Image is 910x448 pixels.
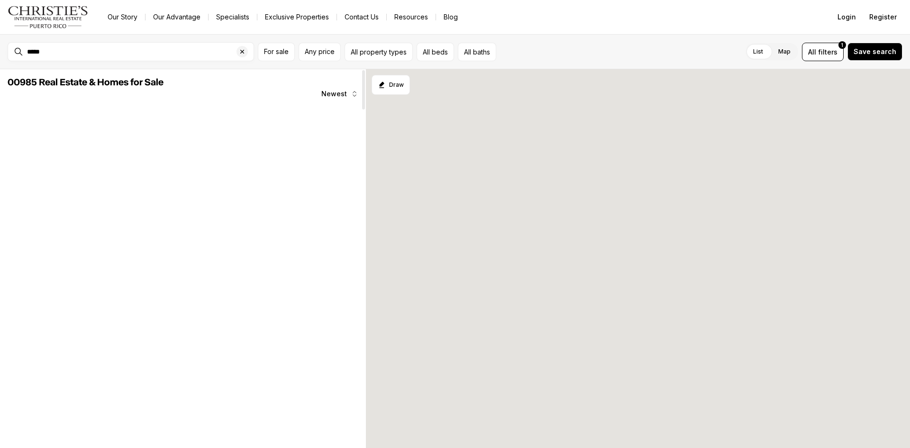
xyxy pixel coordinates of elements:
a: Our Advantage [146,10,208,24]
label: List [746,43,771,60]
button: Allfilters1 [802,43,844,61]
a: Resources [387,10,436,24]
img: logo [8,6,89,28]
button: Start drawing [372,75,410,95]
span: All [808,47,816,57]
span: For sale [264,48,289,55]
label: Map [771,43,798,60]
a: Specialists [209,10,257,24]
button: Save search [847,43,902,61]
span: Save search [854,48,896,55]
button: Clear search input [237,43,254,61]
span: 1 [841,41,843,49]
span: Register [869,13,897,21]
button: All beds [417,43,454,61]
a: Our Story [100,10,145,24]
a: Blog [436,10,465,24]
span: filters [818,47,837,57]
button: All property types [345,43,413,61]
button: Contact Us [337,10,386,24]
span: Any price [305,48,335,55]
button: Register [864,8,902,27]
button: For sale [258,43,295,61]
span: Newest [321,90,347,98]
button: Newest [316,84,364,103]
button: Any price [299,43,341,61]
span: 00985 Real Estate & Homes for Sale [8,78,164,87]
button: Login [832,8,862,27]
span: Login [837,13,856,21]
button: All baths [458,43,496,61]
a: Exclusive Properties [257,10,337,24]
